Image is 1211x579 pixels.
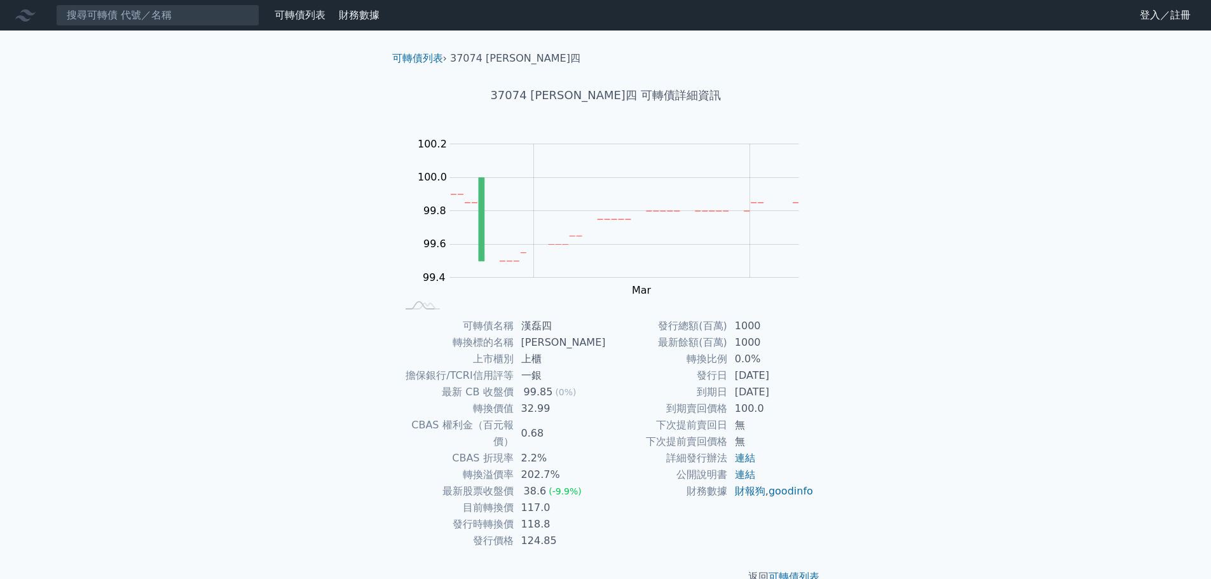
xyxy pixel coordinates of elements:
[423,205,446,217] tspan: 99.8
[606,334,727,351] td: 最新餘額(百萬)
[397,450,514,467] td: CBAS 折現率
[450,51,580,66] li: 37074 [PERSON_NAME]四
[606,367,727,384] td: 發行日
[514,417,606,450] td: 0.68
[606,351,727,367] td: 轉換比例
[397,467,514,483] td: 轉換溢價率
[397,516,514,533] td: 發行時轉換價
[727,483,814,500] td: ,
[549,486,582,496] span: (-9.9%)
[397,334,514,351] td: 轉換標的名稱
[606,483,727,500] td: 財務數據
[606,417,727,433] td: 下次提前賣回日
[735,468,755,480] a: 連結
[397,417,514,450] td: CBAS 權利金（百元報價）
[514,334,606,351] td: [PERSON_NAME]
[606,433,727,450] td: 下次提前賣回價格
[514,318,606,334] td: 漢磊四
[606,400,727,417] td: 到期賣回價格
[392,52,443,64] a: 可轉債列表
[606,467,727,483] td: 公開說明書
[397,351,514,367] td: 上市櫃別
[606,450,727,467] td: 詳細發行辦法
[727,334,814,351] td: 1000
[514,500,606,516] td: 117.0
[418,171,447,183] tspan: 100.0
[727,417,814,433] td: 無
[418,138,447,150] tspan: 100.2
[727,400,814,417] td: 100.0
[514,367,606,384] td: 一銀
[514,533,606,549] td: 124.85
[397,384,514,400] td: 最新 CB 收盤價
[727,367,814,384] td: [DATE]
[339,9,380,21] a: 財務數據
[606,384,727,400] td: 到期日
[514,450,606,467] td: 2.2%
[514,400,606,417] td: 32.99
[727,384,814,400] td: [DATE]
[1130,5,1201,25] a: 登入／註冊
[514,516,606,533] td: 118.8
[514,467,606,483] td: 202.7%
[397,318,514,334] td: 可轉債名稱
[392,51,447,66] li: ›
[735,485,765,497] a: 財報狗
[735,452,755,464] a: 連結
[397,533,514,549] td: 發行價格
[521,384,556,400] div: 99.85
[727,351,814,367] td: 0.0%
[727,318,814,334] td: 1000
[397,483,514,500] td: 最新股票收盤價
[397,500,514,516] td: 目前轉換價
[521,483,549,500] div: 38.6
[397,400,514,417] td: 轉換價值
[555,387,576,397] span: (0%)
[632,284,652,296] tspan: Mar
[423,238,446,250] tspan: 99.6
[606,318,727,334] td: 發行總額(百萬)
[382,86,830,104] h1: 37074 [PERSON_NAME]四 可轉債詳細資訊
[423,271,446,283] tspan: 99.4
[56,4,259,26] input: 搜尋可轉債 代號／名稱
[769,485,813,497] a: goodinfo
[727,433,814,450] td: 無
[514,351,606,367] td: 上櫃
[397,367,514,384] td: 擔保銀行/TCRI信用評等
[275,9,325,21] a: 可轉債列表
[411,138,818,296] g: Chart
